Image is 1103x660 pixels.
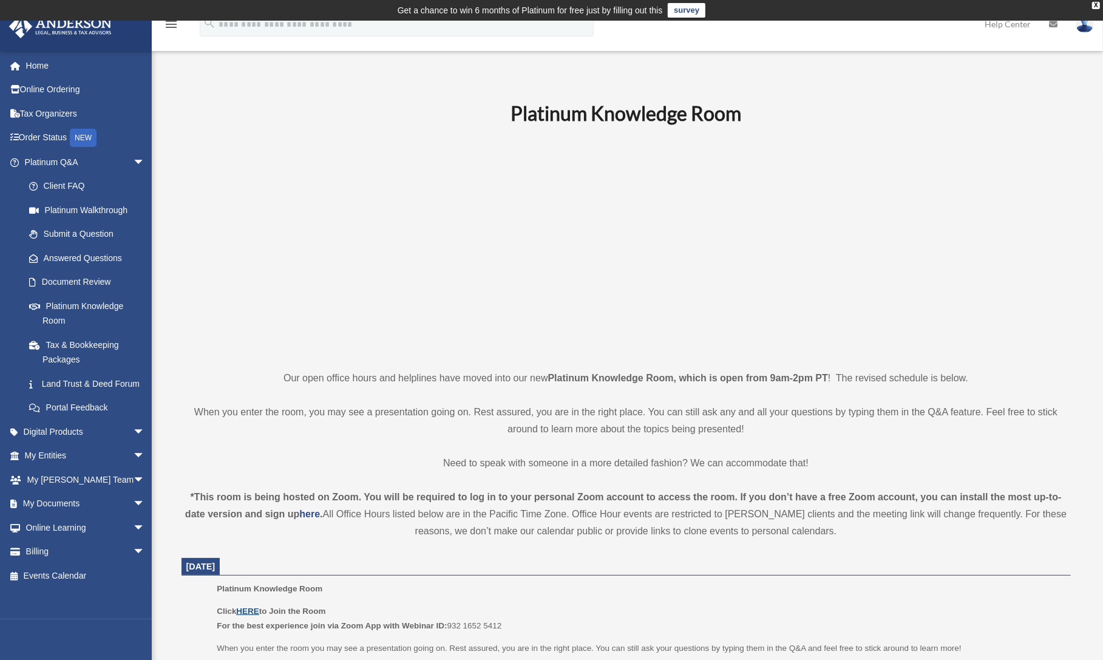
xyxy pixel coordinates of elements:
div: All Office Hours listed below are in the Pacific Time Zone. Office Hour events are restricted to ... [182,489,1071,540]
span: arrow_drop_down [133,444,157,469]
a: Tax Organizers [8,101,163,126]
a: menu [164,21,178,32]
a: Billingarrow_drop_down [8,540,163,564]
p: 932 1652 5412 [217,604,1062,633]
a: Online Learningarrow_drop_down [8,515,163,540]
a: survey [668,3,705,18]
div: Get a chance to win 6 months of Platinum for free just by filling out this [398,3,663,18]
a: Digital Productsarrow_drop_down [8,420,163,444]
a: My Documentsarrow_drop_down [8,492,163,516]
b: For the best experience join via Zoom App with Webinar ID: [217,621,447,630]
a: My Entitiesarrow_drop_down [8,444,163,468]
strong: . [320,509,322,519]
span: arrow_drop_down [133,150,157,175]
span: arrow_drop_down [133,492,157,517]
a: Platinum Q&Aarrow_drop_down [8,150,163,174]
span: [DATE] [186,562,216,571]
p: When you enter the room, you may see a presentation going on. Rest assured, you are in the right ... [182,404,1071,438]
a: Portal Feedback [17,396,163,420]
a: Document Review [17,270,163,294]
a: here [299,509,320,519]
strong: Platinum Knowledge Room, which is open from 9am-2pm PT [548,373,828,383]
b: Platinum Knowledge Room [511,101,741,125]
img: Anderson Advisors Platinum Portal [5,15,115,38]
a: Tax & Bookkeeping Packages [17,333,163,372]
i: menu [164,17,178,32]
span: Platinum Knowledge Room [217,584,322,593]
p: When you enter the room you may see a presentation going on. Rest assured, you are in the right p... [217,641,1062,656]
a: Online Ordering [8,78,163,102]
a: Client FAQ [17,174,163,199]
a: My [PERSON_NAME] Teamarrow_drop_down [8,468,163,492]
span: arrow_drop_down [133,468,157,492]
a: Platinum Walkthrough [17,198,163,222]
a: Events Calendar [8,563,163,588]
p: Our open office hours and helplines have moved into our new ! The revised schedule is below. [182,370,1071,387]
a: Home [8,53,163,78]
div: NEW [70,129,97,147]
span: arrow_drop_down [133,420,157,444]
span: arrow_drop_down [133,515,157,540]
b: Click to Join the Room [217,607,325,616]
a: Answered Questions [17,246,163,270]
p: Need to speak with someone in a more detailed fashion? We can accommodate that! [182,455,1071,472]
i: search [203,16,216,30]
a: Submit a Question [17,222,163,247]
a: Order StatusNEW [8,126,163,151]
strong: *This room is being hosted on Zoom. You will be required to log in to your personal Zoom account ... [185,492,1062,519]
a: Platinum Knowledge Room [17,294,157,333]
a: HERE [236,607,259,616]
div: close [1092,2,1100,9]
span: arrow_drop_down [133,540,157,565]
iframe: 231110_Toby_KnowledgeRoom [444,142,808,347]
a: Land Trust & Deed Forum [17,372,163,396]
img: User Pic [1076,15,1094,33]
